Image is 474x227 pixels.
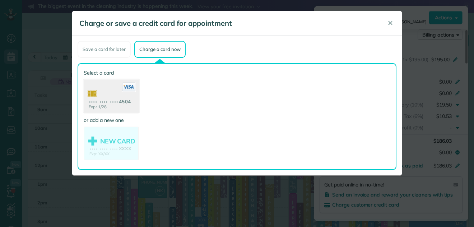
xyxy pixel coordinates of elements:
h5: Charge or save a credit card for appointment [79,18,377,28]
div: Save a card for later [78,41,131,58]
label: Select a card [84,69,139,76]
div: Charge a card now [134,41,185,58]
label: or add a new one [84,117,139,124]
span: ✕ [387,19,393,27]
